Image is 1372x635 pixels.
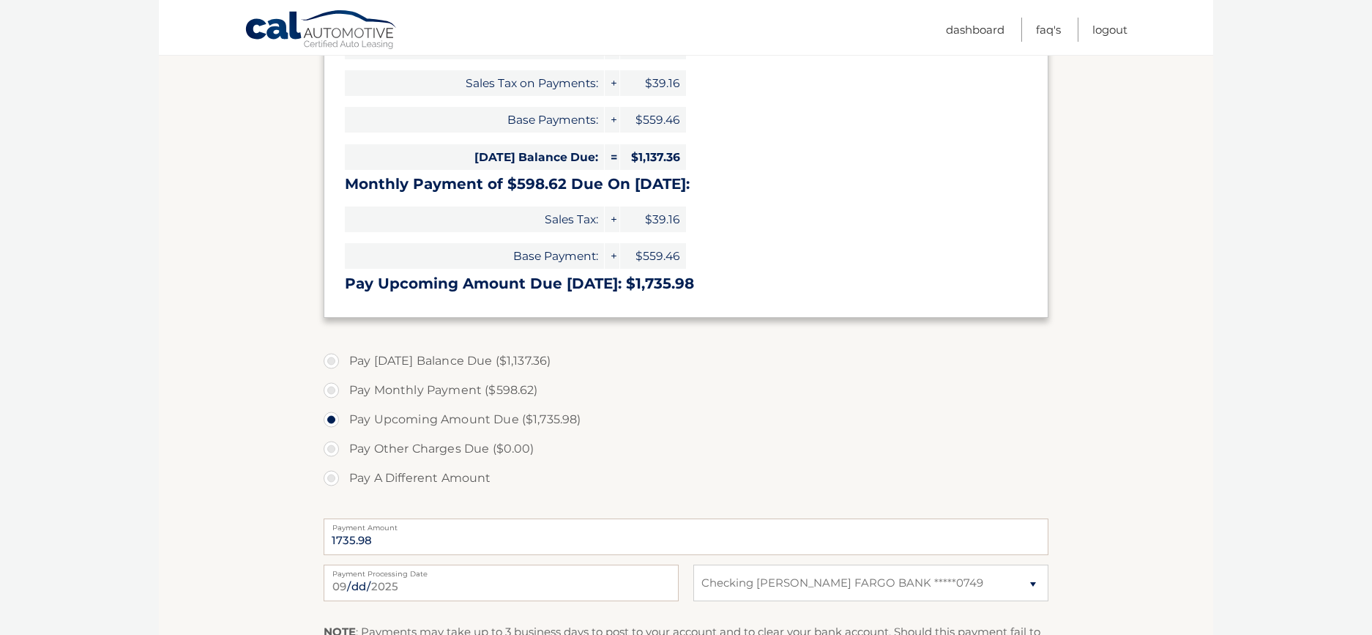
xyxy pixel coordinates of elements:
[324,565,679,601] input: Payment Date
[605,144,619,170] span: =
[324,519,1048,530] label: Payment Amount
[324,565,679,576] label: Payment Processing Date
[324,519,1048,555] input: Payment Amount
[345,243,604,269] span: Base Payment:
[1036,18,1061,42] a: FAQ's
[620,70,686,96] span: $39.16
[245,10,398,52] a: Cal Automotive
[605,107,619,133] span: +
[324,464,1048,493] label: Pay A Different Amount
[345,275,1027,293] h3: Pay Upcoming Amount Due [DATE]: $1,735.98
[324,376,1048,405] label: Pay Monthly Payment ($598.62)
[324,434,1048,464] label: Pay Other Charges Due ($0.00)
[605,207,619,232] span: +
[345,175,1027,193] h3: Monthly Payment of $598.62 Due On [DATE]:
[620,207,686,232] span: $39.16
[324,346,1048,376] label: Pay [DATE] Balance Due ($1,137.36)
[324,405,1048,434] label: Pay Upcoming Amount Due ($1,735.98)
[605,243,619,269] span: +
[345,70,604,96] span: Sales Tax on Payments:
[620,107,686,133] span: $559.46
[345,207,604,232] span: Sales Tax:
[605,70,619,96] span: +
[345,144,604,170] span: [DATE] Balance Due:
[620,243,686,269] span: $559.46
[946,18,1004,42] a: Dashboard
[345,107,604,133] span: Base Payments:
[620,144,686,170] span: $1,137.36
[1092,18,1127,42] a: Logout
